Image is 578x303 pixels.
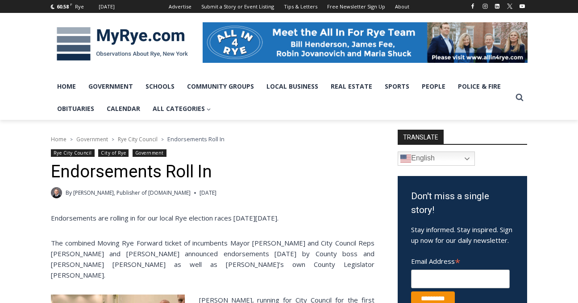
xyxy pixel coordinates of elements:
span: Endorsements Roll In [167,135,225,143]
span: By [66,188,72,197]
a: Schools [139,75,181,98]
a: Police & Fire [452,75,507,98]
a: Government [76,135,108,143]
a: Rye City Council [118,135,158,143]
span: > [70,136,73,143]
a: Home [51,75,82,98]
a: [PERSON_NAME], Publisher of [DOMAIN_NAME] [73,189,191,197]
a: All Categories [146,98,217,120]
img: All in for Rye [203,22,528,62]
span: 60.58 [57,3,69,10]
a: Local Business [260,75,324,98]
h3: Don't miss a single story! [411,189,514,217]
span: F [70,2,72,7]
a: English [398,151,475,166]
a: X [504,1,515,12]
a: Obituaries [51,98,100,120]
a: Sports [378,75,416,98]
a: Facebook [467,1,478,12]
img: en [400,153,411,164]
span: All Categories [153,104,211,114]
a: People [416,75,452,98]
a: YouTube [517,1,528,12]
a: Calendar [100,98,146,120]
span: > [112,136,114,143]
button: View Search Form [511,90,528,106]
a: Real Estate [324,75,378,98]
a: Author image [51,187,62,198]
time: [DATE] [200,188,216,197]
a: Rye City Council [51,149,95,157]
div: Rye [75,3,84,11]
a: Government [133,149,166,157]
strong: TRANSLATE [398,130,444,144]
p: Endorsements are rolling in for our local Rye election races [DATE][DATE]. [51,213,374,223]
a: Community Groups [181,75,260,98]
h1: Endorsements Roll In [51,162,374,182]
label: Email Address [411,252,510,268]
p: Stay informed. Stay inspired. Sign up now for our daily newsletter. [411,224,514,246]
span: > [161,136,164,143]
nav: Primary Navigation [51,75,511,120]
img: MyRye.com [51,21,194,67]
a: City of Rye [98,149,129,157]
a: Government [82,75,139,98]
nav: Breadcrumbs [51,135,374,143]
a: Instagram [480,1,491,12]
a: Linkedin [492,1,503,12]
p: The combined Moving Rye Forward ticket of incumbents Mayor [PERSON_NAME] and City Council Reps [P... [51,237,374,280]
a: Home [51,135,67,143]
div: [DATE] [99,3,115,11]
